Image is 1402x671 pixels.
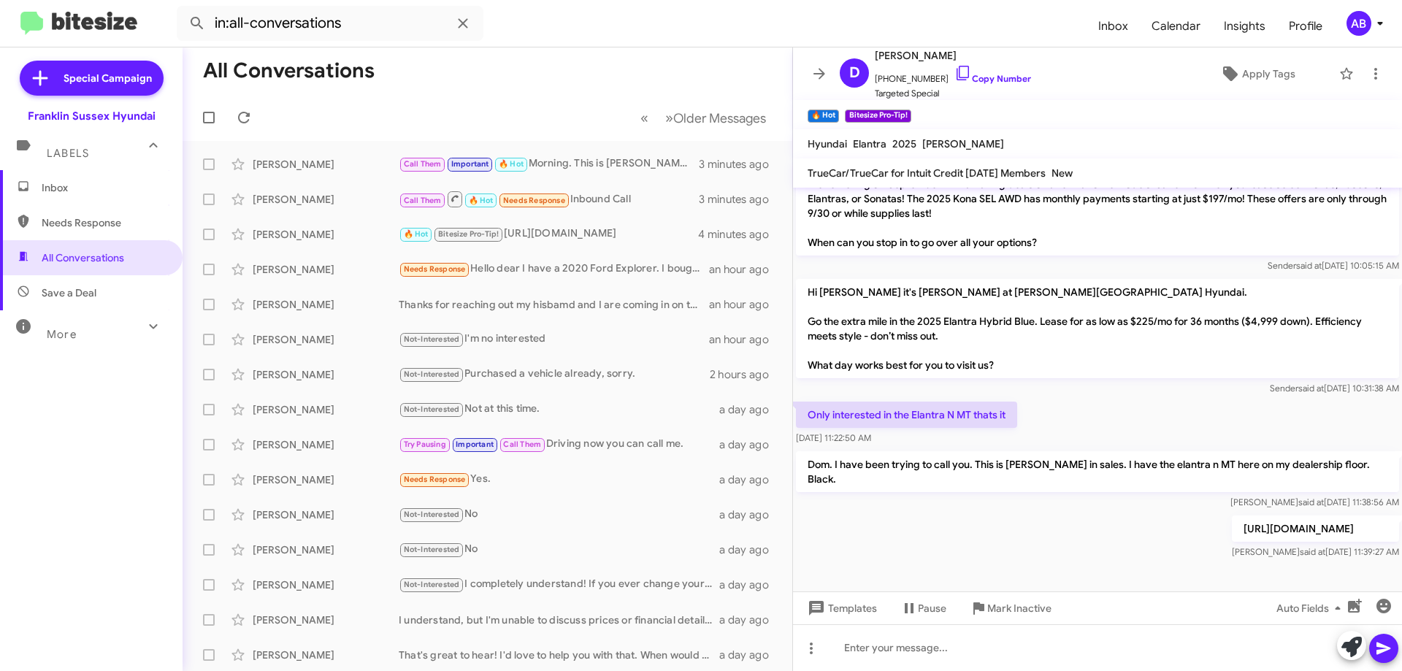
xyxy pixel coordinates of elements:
[1230,496,1399,507] span: [PERSON_NAME] [DATE] 11:38:56 AM
[399,576,719,593] div: I completely understand! If you ever change your mind about selling your Elantra or have question...
[632,103,775,133] nav: Page navigation example
[719,648,781,662] div: a day ago
[632,103,657,133] button: Previous
[796,279,1399,378] p: Hi [PERSON_NAME] it's [PERSON_NAME] at [PERSON_NAME][GEOGRAPHIC_DATA] Hyundai. Go the extra mile ...
[42,180,166,195] span: Inbox
[404,264,466,274] span: Needs Response
[853,137,886,150] span: Elantra
[808,166,1046,180] span: TrueCar/TrueCar for Intuit Credit [DATE] Members
[1334,11,1386,36] button: AB
[399,297,709,312] div: Thanks for reaching out my hisbamd and I are coming in on thirsday to see [PERSON_NAME]
[253,578,399,592] div: [PERSON_NAME]
[253,192,399,207] div: [PERSON_NAME]
[253,157,399,172] div: [PERSON_NAME]
[1182,61,1332,87] button: Apply Tags
[177,6,483,41] input: Search
[808,110,839,123] small: 🔥 Hot
[404,369,460,379] span: Not-Interested
[253,472,399,487] div: [PERSON_NAME]
[404,545,460,554] span: Not-Interested
[987,595,1051,621] span: Mark Inactive
[253,332,399,347] div: [PERSON_NAME]
[699,157,781,172] div: 3 minutes ago
[808,137,847,150] span: Hyundai
[665,109,673,127] span: »
[922,137,1004,150] span: [PERSON_NAME]
[253,297,399,312] div: [PERSON_NAME]
[399,506,719,523] div: No
[1051,166,1073,180] span: New
[47,147,89,160] span: Labels
[709,262,781,277] div: an hour ago
[698,227,781,242] div: 4 minutes ago
[1300,546,1325,557] span: said at
[1270,383,1399,394] span: Sender [DATE] 10:31:38 AM
[404,334,460,344] span: Not-Interested
[640,109,648,127] span: «
[889,595,958,621] button: Pause
[796,432,871,443] span: [DATE] 11:22:50 AM
[1277,5,1334,47] a: Profile
[719,542,781,557] div: a day ago
[399,471,719,488] div: Yes.
[1268,260,1399,271] span: Sender [DATE] 10:05:15 AM
[849,61,860,85] span: D
[1298,383,1324,394] span: said at
[399,401,719,418] div: Not at this time.
[253,227,399,242] div: [PERSON_NAME]
[47,328,77,341] span: More
[28,109,156,123] div: Franklin Sussex Hyundai
[399,613,719,627] div: I understand, but I'm unable to discuss prices or financial details. However, we can assess your ...
[719,437,781,452] div: a day ago
[404,510,460,519] span: Not-Interested
[958,595,1063,621] button: Mark Inactive
[399,366,710,383] div: Purchased a vehicle already, sorry.
[1265,595,1358,621] button: Auto Fields
[253,402,399,417] div: [PERSON_NAME]
[451,159,489,169] span: Important
[796,402,1017,428] p: Only interested in the Elantra N MT thats it
[42,250,124,265] span: All Conversations
[42,215,166,230] span: Needs Response
[64,71,152,85] span: Special Campaign
[253,262,399,277] div: [PERSON_NAME]
[399,190,699,208] div: Inbound Call
[399,226,698,242] div: [URL][DOMAIN_NAME]
[699,192,781,207] div: 3 minutes ago
[404,159,442,169] span: Call Them
[1276,595,1347,621] span: Auto Fields
[438,229,499,239] span: Bitesize Pro-Tip!
[399,261,709,277] div: Hello dear I have a 2020 Ford Explorer. I bought it on installments. I have been paying for it fo...
[399,648,719,662] div: That's great to hear! I'd love to help you with that. When would you be available to visit our de...
[253,613,399,627] div: [PERSON_NAME]
[719,507,781,522] div: a day ago
[1232,546,1399,557] span: [PERSON_NAME] [DATE] 11:39:27 AM
[404,475,466,484] span: Needs Response
[1232,515,1399,542] p: [URL][DOMAIN_NAME]
[203,59,375,83] h1: All Conversations
[1212,5,1277,47] a: Insights
[1242,61,1295,87] span: Apply Tags
[253,542,399,557] div: [PERSON_NAME]
[399,331,709,348] div: I'm no interested
[499,159,524,169] span: 🔥 Hot
[399,436,719,453] div: Driving now you can call me.
[1140,5,1212,47] span: Calendar
[253,367,399,382] div: [PERSON_NAME]
[253,648,399,662] div: [PERSON_NAME]
[456,440,494,449] span: Important
[709,332,781,347] div: an hour ago
[719,402,781,417] div: a day ago
[20,61,164,96] a: Special Campaign
[1298,496,1324,507] span: said at
[253,437,399,452] div: [PERSON_NAME]
[845,110,911,123] small: Bitesize Pro-Tip!
[875,64,1031,86] span: [PHONE_NUMBER]
[1087,5,1140,47] a: Inbox
[404,580,460,589] span: Not-Interested
[404,404,460,414] span: Not-Interested
[404,229,429,239] span: 🔥 Hot
[404,440,446,449] span: Try Pausing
